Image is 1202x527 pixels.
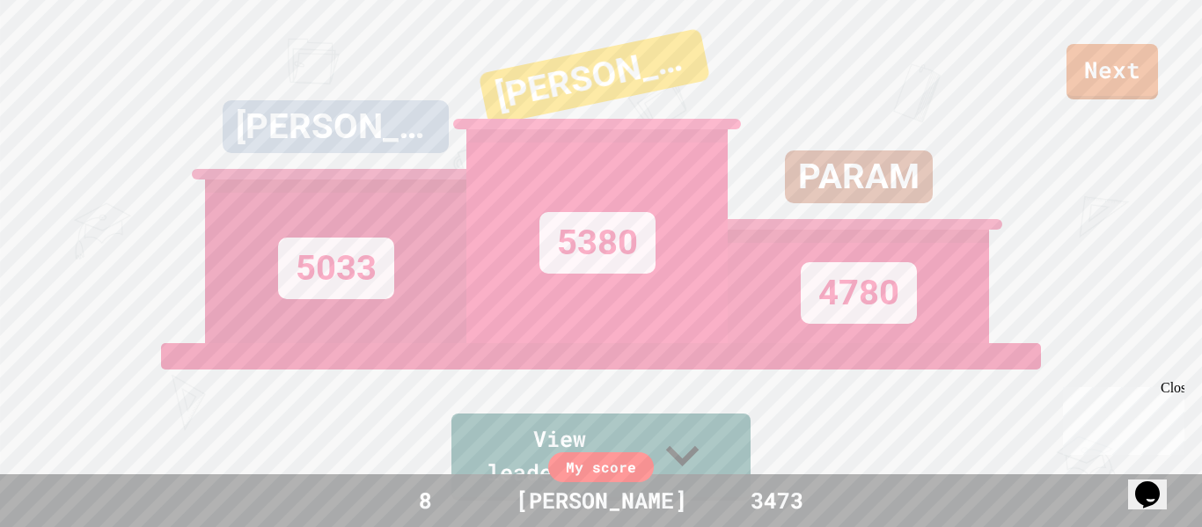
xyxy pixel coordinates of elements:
[1128,457,1184,509] iframe: chat widget
[1066,44,1158,99] a: Next
[278,238,394,299] div: 5033
[539,212,656,274] div: 5380
[498,484,705,517] div: [PERSON_NAME]
[223,100,449,153] div: [PERSON_NAME]
[801,262,917,324] div: 4780
[359,484,491,517] div: 8
[1056,380,1184,455] iframe: chat widget
[711,484,843,517] div: 3473
[479,28,711,126] div: [PERSON_NAME]
[548,452,654,482] div: My score
[7,7,121,112] div: Chat with us now!Close
[451,414,751,501] a: View leaderboard
[785,150,933,203] div: PARAM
